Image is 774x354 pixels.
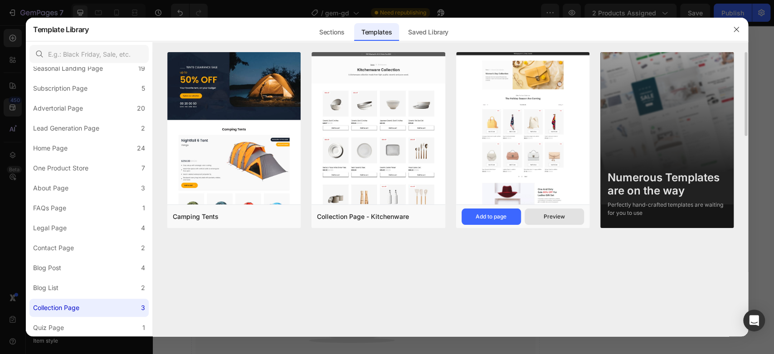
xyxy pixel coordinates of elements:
button: Add to page [462,209,521,225]
div: 3 [141,302,145,313]
div: 5 [141,83,145,94]
span: sync data [238,40,263,47]
div: Quiz Page [33,322,64,333]
div: Camping Tents [173,211,219,222]
div: Legal Page [33,223,67,233]
div: 2 [141,282,145,293]
div: 4 [141,223,145,233]
div: 4 [141,262,145,273]
div: 00 [414,277,428,293]
h2: Template Library [33,18,89,41]
div: 19 [443,277,454,293]
button: Preview [525,209,584,225]
div: Seasonal Landing Page [33,63,103,74]
div: 3 [141,183,145,194]
div: 33 [497,277,512,293]
div: About Page [33,183,68,194]
img: kitchen1.png [312,52,445,300]
div: FAQs Page [33,203,66,213]
span: Add image [203,40,230,47]
div: Numerous Templates are on the way [608,171,726,198]
p: [DEMOGRAPHIC_DATA] Gift Set [409,126,582,165]
div: Perfectly hand-crafted templates are waiting for you to use [608,201,726,217]
div: Add to page [476,213,506,221]
div: Preview [544,213,565,221]
div: 20 [137,103,145,114]
div: 2 [141,242,145,253]
div: Sections [312,23,351,41]
p: MINS [469,292,483,301]
div: Templates [354,23,399,41]
span: sync data [469,191,494,198]
img: tent.png [167,52,301,344]
input: E.g.: Black Friday, Sale, etc. [29,45,149,63]
span: or [230,40,263,47]
button: Out of stocks [409,241,485,262]
p: DAY [414,292,428,301]
div: Home Page [33,143,68,154]
div: 2 [141,123,145,134]
div: Blog List [33,282,58,293]
div: 24 [137,143,145,154]
span: 65% OFF [440,106,504,126]
div: Subscription Page [33,83,88,94]
p: One and Only Sale for [409,87,582,126]
div: Advertorial Page [33,103,83,114]
div: Out of stocks [422,246,471,257]
div: 19 [138,63,145,74]
p: No compare price [432,218,475,223]
p: Catch your customer's attention with attracted media. [63,39,263,48]
p: Highlight key benefits with product description. [433,181,575,199]
p: HRS [443,292,454,301]
div: Blog Post [33,262,61,273]
div: 19 [469,277,483,293]
div: One Product Store [33,163,88,174]
div: 7 [141,163,145,174]
div: 0₫ [409,212,424,230]
div: 1 [142,203,145,213]
div: Saved Library [401,23,456,41]
div: Open Intercom Messenger [743,310,765,331]
div: Lead Generation Page [33,123,99,134]
div: Collection Page - Kitchenware [317,211,409,222]
span: or [461,191,494,198]
div: Contact Page [33,242,74,253]
div: Collection Page [33,302,79,313]
p: SECS [497,292,512,301]
div: 1 [142,322,145,333]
